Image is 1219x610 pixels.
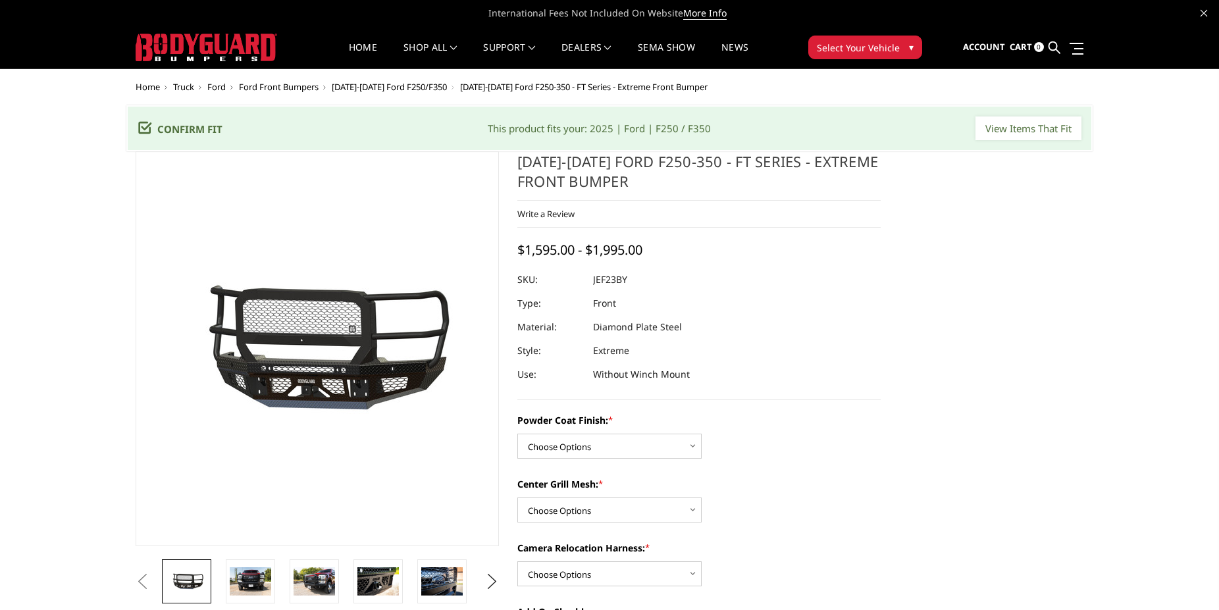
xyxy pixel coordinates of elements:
dt: Style: [517,339,583,363]
button: Previous [132,572,152,592]
dt: Material: [517,315,583,339]
a: Support [483,43,535,68]
a: Dealers [561,43,611,68]
a: 2023-2025 Ford F250-350 - FT Series - Extreme Front Bumper [136,151,499,546]
input: View Items That Fit [975,116,1081,140]
dd: Without Winch Mount [593,363,690,386]
img: 2023-2025 Ford F250-350 - FT Series - Extreme Front Bumper [294,567,335,595]
span: Cart [1010,41,1032,53]
span: [DATE]-[DATE] Ford F250-350 - FT Series - Extreme Front Bumper [460,81,708,93]
a: Write a Review [517,208,575,220]
button: Select Your Vehicle [808,36,922,59]
span: Select Your Vehicle [817,41,900,55]
a: News [721,43,748,68]
a: Ford Front Bumpers [239,81,319,93]
label: Camera Relocation Harness: [517,541,881,555]
a: SEMA Show [638,43,695,68]
span: Confirm Fit [157,122,222,136]
dt: SKU: [517,268,583,292]
a: [DATE]-[DATE] Ford F250/F350 [332,81,447,93]
a: Account [963,30,1005,65]
dd: Diamond Plate Steel [593,315,682,339]
img: 2023-2025 Ford F250-350 - FT Series - Extreme Front Bumper [230,567,271,595]
label: Powder Coat Finish: [517,413,881,427]
a: Truck [173,81,194,93]
a: Cart 0 [1010,30,1044,65]
span: ▾ [909,40,914,54]
dt: Type: [517,292,583,315]
a: shop all [403,43,457,68]
dd: Front [593,292,616,315]
span: Account [963,41,1005,53]
button: Next [482,572,502,592]
label: Center Grill Mesh: [517,477,881,491]
dd: JEF23BY [593,268,627,292]
a: Home [349,43,377,68]
a: Home [136,81,160,93]
h1: [DATE]-[DATE] Ford F250-350 - FT Series - Extreme Front Bumper [517,151,881,201]
div: This product fits your: 2025 | Ford | F250 / F350 [488,121,711,136]
dt: Use: [517,363,583,386]
img: 2023-2025 Ford F250-350 - FT Series - Extreme Front Bumper [421,567,463,595]
a: More Info [683,7,727,20]
img: BODYGUARD BUMPERS [136,34,277,61]
img: 2023-2025 Ford F250-350 - FT Series - Extreme Front Bumper [357,567,399,595]
span: $1,595.00 - $1,995.00 [517,241,642,259]
a: Ford [207,81,226,93]
dd: Extreme [593,339,629,363]
span: 0 [1034,42,1044,52]
iframe: Chat Widget [1153,547,1219,610]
